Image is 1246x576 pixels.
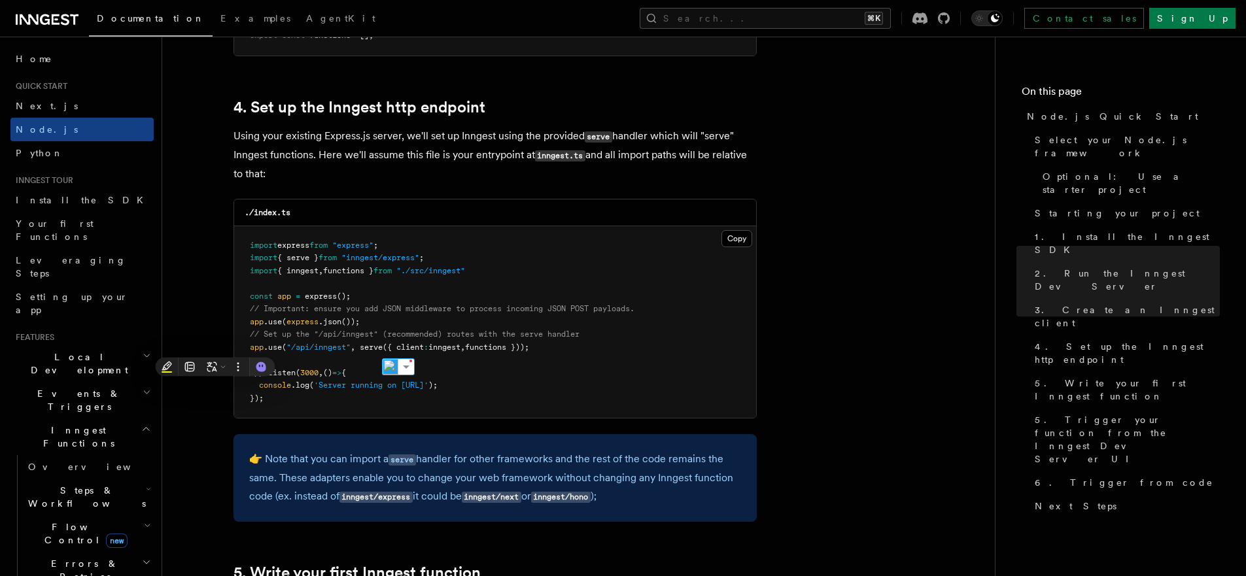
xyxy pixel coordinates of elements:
[89,4,213,37] a: Documentation
[220,13,290,24] span: Examples
[465,343,529,352] span: functions }));
[341,317,360,326] span: ());
[1035,267,1220,293] span: 2. Run the Inngest Dev Server
[286,317,319,326] span: express
[10,332,54,343] span: Features
[314,381,428,390] span: 'Server running on [URL]'
[1030,201,1220,225] a: Starting your project
[250,317,264,326] span: app
[1030,494,1220,518] a: Next Steps
[721,230,752,247] button: Copy
[341,368,346,377] span: {
[250,368,264,377] span: app
[23,455,154,479] a: Overview
[1030,128,1220,165] a: Select your Node.js framework
[337,292,351,301] span: ();
[332,241,373,250] span: "express"
[23,520,144,547] span: Flow Control
[640,8,891,29] button: Search...⌘K
[419,253,424,262] span: ;
[16,195,151,205] span: Install the SDK
[300,368,319,377] span: 3000
[10,387,143,413] span: Events & Triggers
[1035,230,1220,256] span: 1. Install the Inngest SDK
[250,292,273,301] span: const
[971,10,1003,26] button: Toggle dark mode
[16,292,128,315] span: Setting up your app
[1030,225,1220,262] a: 1. Install the Inngest SDK
[1027,110,1198,123] span: Node.js Quick Start
[277,266,319,275] span: { inngest
[1035,303,1220,330] span: 3. Create an Inngest client
[264,343,282,352] span: .use
[298,4,383,35] a: AgentKit
[1030,335,1220,371] a: 4. Set up the Inngest http endpoint
[389,452,416,465] a: serve
[213,4,298,35] a: Examples
[296,368,300,377] span: (
[250,304,634,313] span: // Important: ensure you add JSON middleware to process incoming JSON POST payloads.
[16,101,78,111] span: Next.js
[309,381,314,390] span: (
[1035,340,1220,366] span: 4. Set up the Inngest http endpoint
[234,98,485,116] a: 4. Set up the Inngest http endpoint
[10,212,154,248] a: Your first Functions
[282,317,286,326] span: (
[296,292,300,301] span: =
[424,343,428,352] span: :
[234,127,757,183] p: Using your existing Express.js server, we'll set up Inngest using the provided handler which will...
[1149,8,1236,29] a: Sign Up
[323,266,373,275] span: functions }
[277,253,319,262] span: { serve }
[1035,207,1200,220] span: Starting your project
[277,292,291,301] span: app
[277,241,309,250] span: express
[250,241,277,250] span: import
[23,484,146,510] span: Steps & Workflows
[1043,170,1220,196] span: Optional: Use a starter project
[428,381,438,390] span: );
[259,381,291,390] span: console
[535,150,585,161] code: inngest.ts
[264,368,296,377] span: .listen
[1030,408,1220,471] a: 5. Trigger your function from the Inngest Dev Server UI
[10,418,154,455] button: Inngest Functions
[10,188,154,212] a: Install the SDK
[1030,298,1220,335] a: 3. Create an Inngest client
[428,343,460,352] span: inngest
[351,343,355,352] span: ,
[23,479,154,515] button: Steps & Workflows
[360,343,383,352] span: serve
[16,218,94,242] span: Your first Functions
[305,292,337,301] span: express
[10,285,154,322] a: Setting up your app
[309,241,328,250] span: from
[250,343,264,352] span: app
[10,47,154,71] a: Home
[10,350,143,377] span: Local Development
[106,534,128,548] span: new
[460,343,465,352] span: ,
[339,492,413,503] code: inngest/express
[373,266,392,275] span: from
[16,124,78,135] span: Node.js
[383,343,424,352] span: ({ client
[1035,500,1116,513] span: Next Steps
[389,454,416,466] code: serve
[323,368,332,377] span: ()
[10,141,154,165] a: Python
[282,343,286,352] span: (
[16,255,126,279] span: Leveraging Steps
[306,13,375,24] span: AgentKit
[1035,476,1213,489] span: 6. Trigger from code
[10,81,67,92] span: Quick start
[319,266,323,275] span: ,
[250,253,277,262] span: import
[1035,413,1220,466] span: 5. Trigger your function from the Inngest Dev Server UI
[10,118,154,141] a: Node.js
[1022,105,1220,128] a: Node.js Quick Start
[10,248,154,285] a: Leveraging Steps
[319,253,337,262] span: from
[10,424,141,450] span: Inngest Functions
[373,241,378,250] span: ;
